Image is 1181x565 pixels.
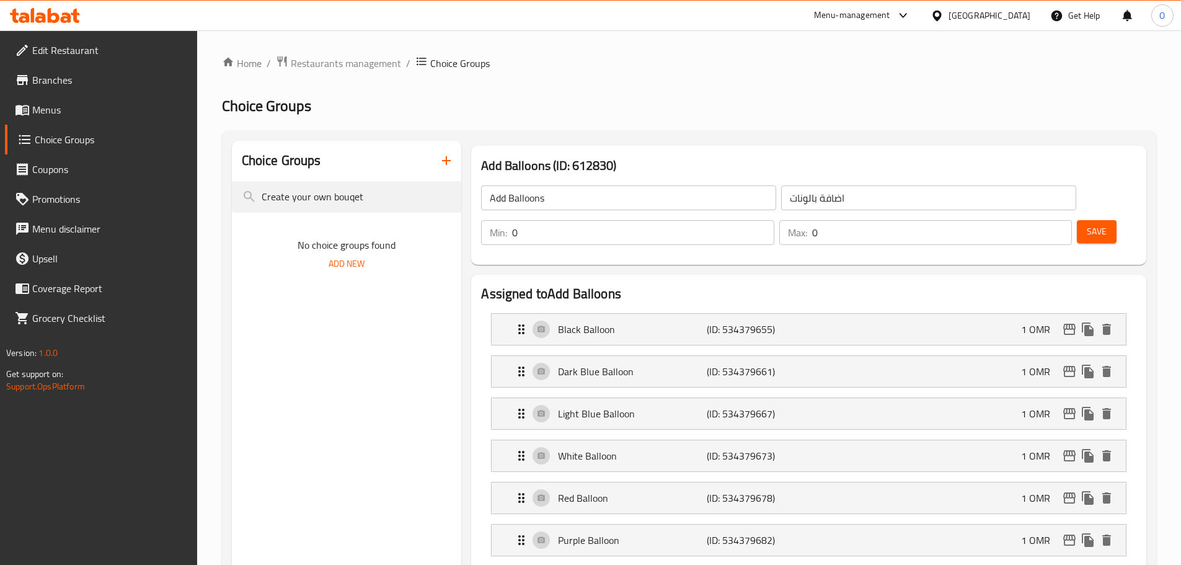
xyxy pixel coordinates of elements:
[5,35,197,65] a: Edit Restaurant
[32,192,187,207] span: Promotions
[276,55,401,71] a: Restaurants management
[481,435,1136,477] li: Expand
[558,364,706,379] p: Dark Blue Balloon
[1021,448,1060,463] p: 1 OMR
[32,281,187,296] span: Coverage Report
[481,156,1136,176] h3: Add Balloons (ID: 612830)
[481,308,1136,350] li: Expand
[1159,9,1165,22] span: O
[481,519,1136,561] li: Expand
[1021,322,1060,337] p: 1 OMR
[242,151,321,170] h2: Choice Groups
[707,364,806,379] p: (ID: 534379661)
[291,56,401,71] span: Restaurants management
[5,125,197,154] a: Choice Groups
[1097,447,1116,465] button: delete
[481,285,1136,303] h2: Assigned to Add Balloons
[267,56,271,71] li: /
[814,8,890,23] div: Menu-management
[492,440,1126,471] div: Expand
[222,92,311,120] span: Choice Groups
[1060,489,1079,507] button: edit
[492,398,1126,429] div: Expand
[324,252,369,275] button: Add New
[329,256,365,272] span: Add New
[1097,320,1116,339] button: delete
[32,221,187,236] span: Menu disclaimer
[1097,404,1116,423] button: delete
[707,406,806,421] p: (ID: 534379667)
[949,9,1030,22] div: [GEOGRAPHIC_DATA]
[492,314,1126,345] div: Expand
[481,350,1136,393] li: Expand
[1097,489,1116,507] button: delete
[707,448,806,463] p: (ID: 534379673)
[5,303,197,333] a: Grocery Checklist
[558,406,706,421] p: Light Blue Balloon
[1077,220,1117,243] button: Save
[707,322,806,337] p: (ID: 534379655)
[1021,364,1060,379] p: 1 OMR
[32,311,187,326] span: Grocery Checklist
[6,378,85,394] a: Support.OpsPlatform
[5,184,197,214] a: Promotions
[558,448,706,463] p: White Balloon
[1079,362,1097,381] button: duplicate
[5,244,197,274] a: Upsell
[490,225,507,240] p: Min:
[492,483,1126,514] div: Expand
[558,322,706,337] p: Black Balloon
[788,225,807,240] p: Max:
[1021,406,1060,421] p: 1 OMR
[35,132,187,147] span: Choice Groups
[1060,320,1079,339] button: edit
[1097,362,1116,381] button: delete
[32,43,187,58] span: Edit Restaurant
[5,65,197,95] a: Branches
[32,102,187,117] span: Menus
[5,274,197,303] a: Coverage Report
[492,356,1126,387] div: Expand
[1060,447,1079,465] button: edit
[1079,447,1097,465] button: duplicate
[430,56,490,71] span: Choice Groups
[222,56,262,71] a: Home
[1060,404,1079,423] button: edit
[1079,489,1097,507] button: duplicate
[32,73,187,87] span: Branches
[406,56,410,71] li: /
[707,491,806,505] p: (ID: 534379678)
[481,393,1136,435] li: Expand
[6,366,63,382] span: Get support on:
[1079,320,1097,339] button: duplicate
[32,251,187,266] span: Upsell
[232,181,462,213] input: search
[32,162,187,177] span: Coupons
[5,214,197,244] a: Menu disclaimer
[481,477,1136,519] li: Expand
[1060,531,1079,549] button: edit
[1060,362,1079,381] button: edit
[558,533,706,548] p: Purple Balloon
[1097,531,1116,549] button: delete
[1079,531,1097,549] button: duplicate
[1021,533,1060,548] p: 1 OMR
[222,55,1156,71] nav: breadcrumb
[1087,224,1107,239] span: Save
[1021,491,1060,505] p: 1 OMR
[5,154,197,184] a: Coupons
[38,345,58,361] span: 1.0.0
[1079,404,1097,423] button: duplicate
[6,345,37,361] span: Version:
[492,525,1126,556] div: Expand
[5,95,197,125] a: Menus
[232,238,462,252] p: No choice groups found
[558,491,706,505] p: Red Balloon
[707,533,806,548] p: (ID: 534379682)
